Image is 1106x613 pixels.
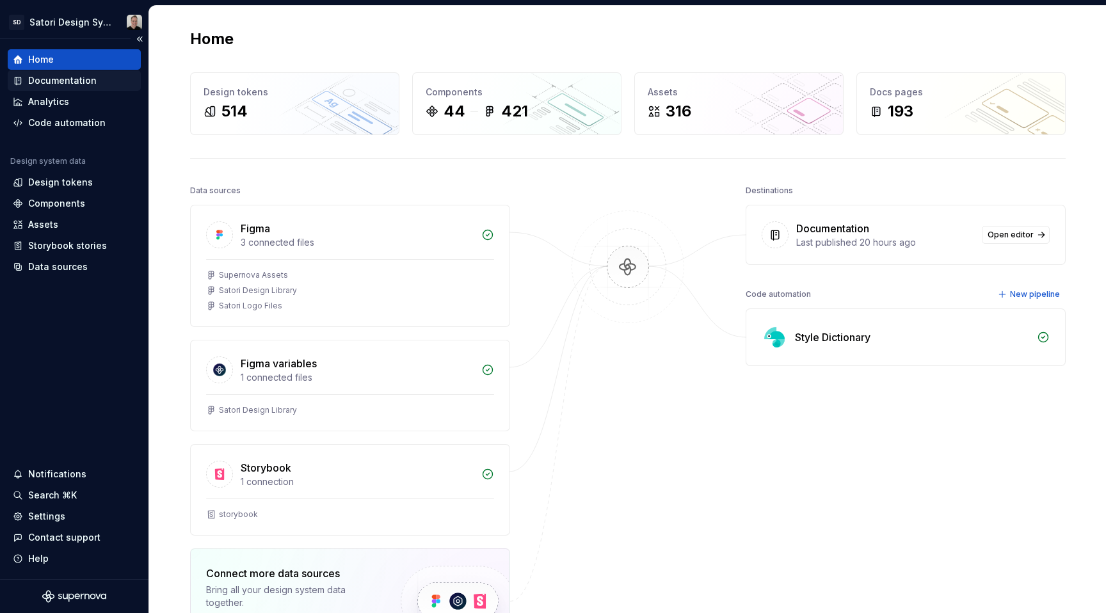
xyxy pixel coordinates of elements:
[221,101,248,122] div: 514
[1010,289,1060,299] span: New pipeline
[8,527,141,548] button: Contact support
[10,156,86,166] div: Design system data
[219,405,297,415] div: Satori Design Library
[994,285,1066,303] button: New pipeline
[127,15,142,30] img: Alan Gornick
[28,74,97,87] div: Documentation
[206,584,379,609] div: Bring all your design system data together.
[634,72,844,135] a: Assets316
[795,330,870,345] div: Style Dictionary
[28,176,93,189] div: Design tokens
[28,116,106,129] div: Code automation
[8,92,141,112] a: Analytics
[9,15,24,30] div: SD
[28,260,88,273] div: Data sources
[42,590,106,603] svg: Supernova Logo
[796,236,974,249] div: Last published 20 hours ago
[8,235,141,256] a: Storybook stories
[241,221,270,236] div: Figma
[648,86,830,99] div: Assets
[28,218,58,231] div: Assets
[219,270,288,280] div: Supernova Assets
[8,70,141,91] a: Documentation
[28,197,85,210] div: Components
[28,95,69,108] div: Analytics
[856,72,1066,135] a: Docs pages193
[190,444,510,536] a: Storybook1 connectionstorybook
[219,301,282,311] div: Satori Logo Files
[219,285,297,296] div: Satori Design Library
[982,226,1050,244] a: Open editor
[746,182,793,200] div: Destinations
[412,72,621,135] a: Components44421
[28,468,86,481] div: Notifications
[666,101,691,122] div: 316
[8,49,141,70] a: Home
[444,101,465,122] div: 44
[190,340,510,431] a: Figma variables1 connected filesSatori Design Library
[219,509,258,520] div: storybook
[746,285,811,303] div: Code automation
[501,101,528,122] div: 421
[8,113,141,133] a: Code automation
[28,510,65,523] div: Settings
[190,72,399,135] a: Design tokens514
[28,489,77,502] div: Search ⌘K
[8,485,141,506] button: Search ⌘K
[29,16,111,29] div: Satori Design System
[8,214,141,235] a: Assets
[28,53,54,66] div: Home
[190,29,234,49] h2: Home
[28,531,100,544] div: Contact support
[8,464,141,484] button: Notifications
[8,506,141,527] a: Settings
[28,552,49,565] div: Help
[8,257,141,277] a: Data sources
[241,371,474,384] div: 1 connected files
[3,8,146,36] button: SDSatori Design SystemAlan Gornick
[796,221,869,236] div: Documentation
[204,86,386,99] div: Design tokens
[870,86,1052,99] div: Docs pages
[426,86,608,99] div: Components
[241,356,317,371] div: Figma variables
[8,172,141,193] a: Design tokens
[28,239,107,252] div: Storybook stories
[190,205,510,327] a: Figma3 connected filesSupernova AssetsSatori Design LibrarySatori Logo Files
[131,30,148,48] button: Collapse sidebar
[241,236,474,249] div: 3 connected files
[888,101,913,122] div: 193
[8,548,141,569] button: Help
[206,566,379,581] div: Connect more data sources
[988,230,1034,240] span: Open editor
[190,182,241,200] div: Data sources
[8,193,141,214] a: Components
[241,475,474,488] div: 1 connection
[241,460,291,475] div: Storybook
